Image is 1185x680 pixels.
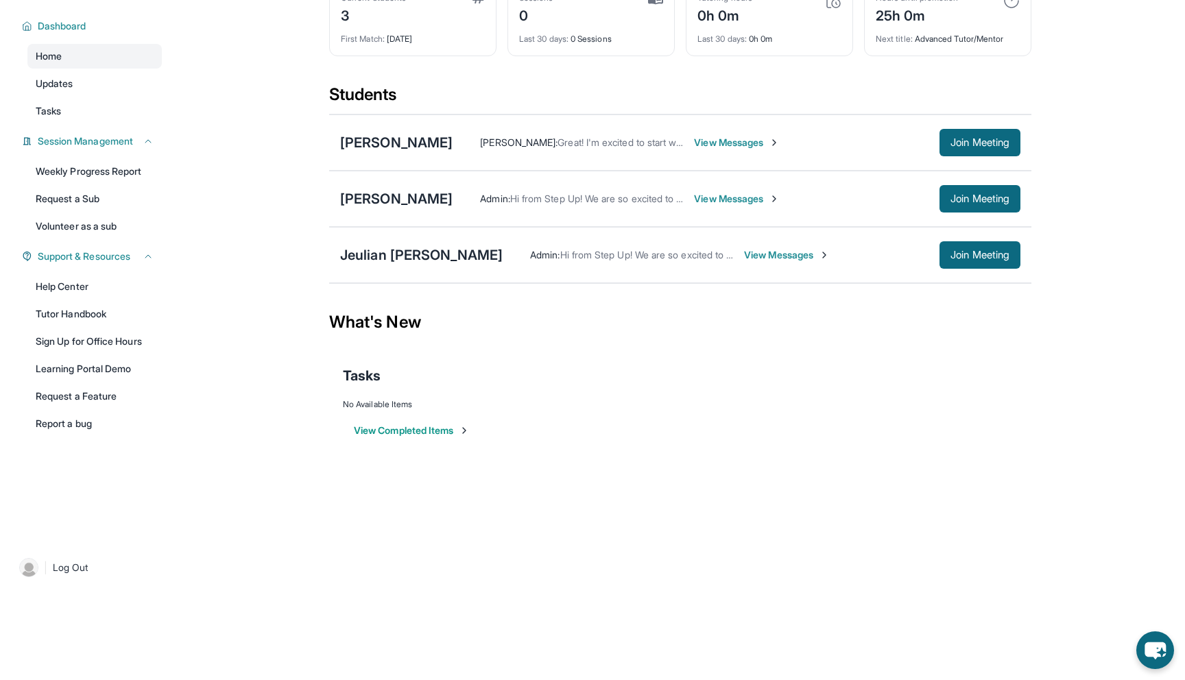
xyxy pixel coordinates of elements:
[769,193,780,204] img: Chevron-Right
[36,77,73,90] span: Updates
[530,249,560,260] span: Admin :
[27,71,162,96] a: Updates
[19,558,38,577] img: user-img
[519,25,663,45] div: 0 Sessions
[27,159,162,184] a: Weekly Progress Report
[939,185,1020,212] button: Join Meeting
[53,561,88,574] span: Log Out
[950,251,1009,259] span: Join Meeting
[697,25,841,45] div: 0h 0m
[27,356,162,381] a: Learning Portal Demo
[694,136,780,149] span: View Messages
[27,384,162,409] a: Request a Feature
[876,34,913,44] span: Next title :
[950,195,1009,203] span: Join Meeting
[519,34,568,44] span: Last 30 days :
[341,34,385,44] span: First Match :
[876,3,958,25] div: 25h 0m
[769,137,780,148] img: Chevron-Right
[939,129,1020,156] button: Join Meeting
[480,136,558,148] span: [PERSON_NAME] :
[697,3,752,25] div: 0h 0m
[27,44,162,69] a: Home
[27,302,162,326] a: Tutor Handbook
[1136,631,1174,669] button: chat-button
[354,424,470,437] button: View Completed Items
[340,133,453,152] div: [PERSON_NAME]
[14,552,162,583] a: |Log Out
[876,25,1020,45] div: Advanced Tutor/Mentor
[32,250,154,263] button: Support & Resources
[27,214,162,239] a: Volunteer as a sub
[27,99,162,123] a: Tasks
[950,138,1009,147] span: Join Meeting
[32,134,154,148] button: Session Management
[340,189,453,208] div: [PERSON_NAME]
[341,3,406,25] div: 3
[38,250,130,263] span: Support & Resources
[38,134,133,148] span: Session Management
[44,559,47,576] span: |
[36,49,62,63] span: Home
[343,366,381,385] span: Tasks
[32,19,154,33] button: Dashboard
[27,186,162,211] a: Request a Sub
[744,248,830,262] span: View Messages
[343,399,1018,410] div: No Available Items
[819,250,830,260] img: Chevron-Right
[939,241,1020,269] button: Join Meeting
[27,411,162,436] a: Report a bug
[38,19,86,33] span: Dashboard
[329,292,1031,352] div: What's New
[694,192,780,206] span: View Messages
[341,25,485,45] div: [DATE]
[27,329,162,354] a: Sign Up for Office Hours
[697,34,747,44] span: Last 30 days :
[36,104,61,118] span: Tasks
[480,193,510,204] span: Admin :
[519,3,553,25] div: 0
[340,245,503,265] div: Jeulian [PERSON_NAME]
[329,84,1031,114] div: Students
[27,274,162,299] a: Help Center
